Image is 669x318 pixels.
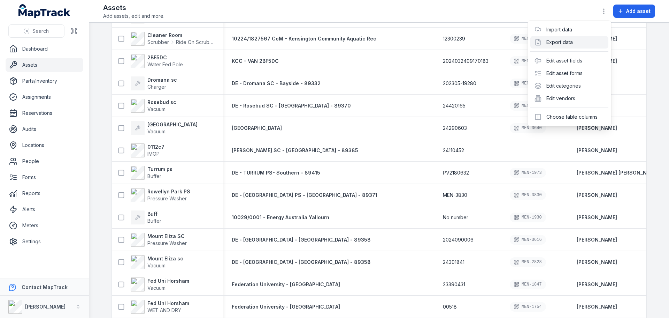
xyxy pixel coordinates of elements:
[530,111,608,123] div: Choose table columns
[530,36,608,49] div: Export data
[530,54,608,67] div: Edit asset fields
[546,26,572,33] a: Import data
[530,92,608,105] div: Edit vendors
[530,67,608,80] div: Edit asset forms
[530,80,608,92] div: Edit categories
